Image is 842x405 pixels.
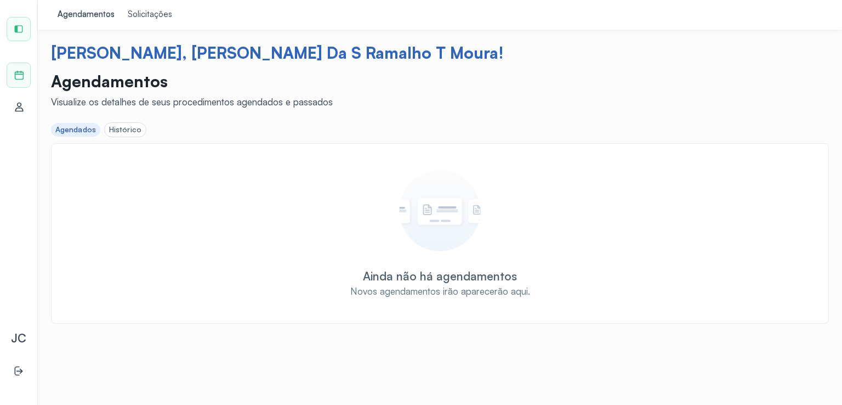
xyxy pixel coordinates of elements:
div: Ainda não há agendamentos [363,269,517,283]
img: Um círculo com um card representando um estado vazio. [399,170,481,251]
p: Agendamentos [51,71,333,91]
span: JC [11,331,26,345]
div: Agendamentos [58,9,115,20]
div: Histórico [109,125,141,134]
div: Agendados [55,125,96,134]
div: Novos agendamentos irão aparecerão aqui. [350,285,530,297]
div: Visualize os detalhes de seus procedimentos agendados e passados [51,96,333,108]
div: Solicitações [128,9,172,20]
div: [PERSON_NAME], [PERSON_NAME] Da S Ramalho T Moura! [51,43,829,63]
